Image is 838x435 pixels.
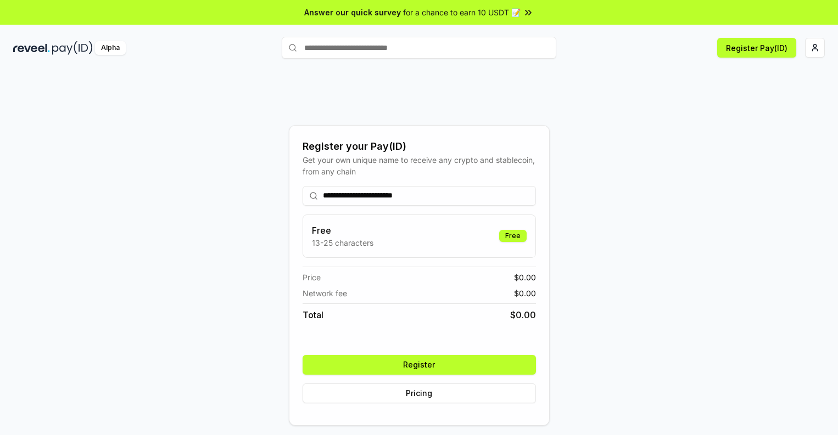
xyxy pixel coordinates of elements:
[95,41,126,55] div: Alpha
[13,41,50,55] img: reveel_dark
[303,139,536,154] div: Register your Pay(ID)
[499,230,527,242] div: Free
[303,272,321,283] span: Price
[303,287,347,299] span: Network fee
[514,272,536,283] span: $ 0.00
[52,41,93,55] img: pay_id
[303,355,536,375] button: Register
[303,154,536,177] div: Get your own unique name to receive any crypto and stablecoin, from any chain
[312,237,373,248] p: 13-25 characters
[304,7,401,18] span: Answer our quick survey
[510,308,536,321] span: $ 0.00
[303,383,536,403] button: Pricing
[312,224,373,237] h3: Free
[303,308,323,321] span: Total
[514,287,536,299] span: $ 0.00
[717,38,796,58] button: Register Pay(ID)
[403,7,521,18] span: for a chance to earn 10 USDT 📝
